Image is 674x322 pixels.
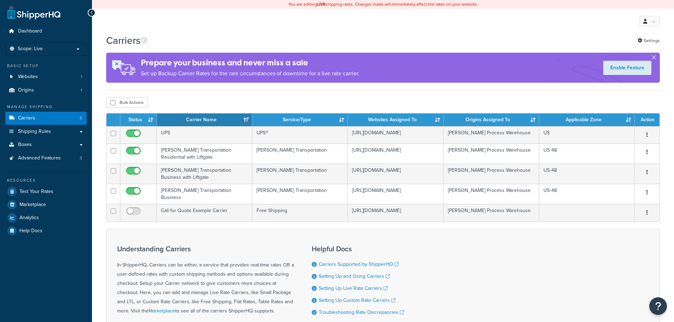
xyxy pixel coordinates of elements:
[252,144,348,164] td: [PERSON_NAME] Transportation
[117,245,294,253] h3: Understanding Carriers
[5,104,87,110] div: Manage Shipping
[5,112,87,125] a: Carriers 5
[5,198,87,211] a: Marketplace
[5,84,87,97] li: Origins
[312,245,404,253] h3: Helpful Docs
[80,155,82,161] span: 3
[603,61,651,75] a: Enable Feature
[157,113,252,126] th: Carrier Name: activate to sort column ascending
[5,70,87,83] a: Websites 1
[348,113,443,126] th: Websites Assigned To: activate to sort column ascending
[81,74,82,80] span: 1
[19,189,53,195] span: Test Your Rates
[7,5,61,19] a: ShipperHQ Home
[5,112,87,125] li: Carriers
[5,152,87,165] li: Advanced Features
[5,185,87,198] a: Test Your Rates
[348,184,443,204] td: [URL][DOMAIN_NAME]
[5,177,87,183] div: Resources
[252,164,348,184] td: [PERSON_NAME] Transportation
[157,184,252,204] td: [PERSON_NAME] Transportation Business
[5,138,87,151] a: Boxes
[157,204,252,221] td: Call for Quote Example Carrier
[5,125,87,138] a: Shipping Rules
[19,228,42,234] span: Help Docs
[649,297,667,315] button: Open Resource Center
[319,297,396,304] a: Setting Up Custom Rate Carriers
[319,273,390,280] a: Setting Up and Using Carriers
[18,115,35,121] span: Carriers
[5,84,87,97] a: Origins 1
[444,113,539,126] th: Origins Assigned To: activate to sort column ascending
[317,1,326,7] b: LIVE
[18,142,32,148] span: Boxes
[252,184,348,204] td: [PERSON_NAME] Transportation
[157,144,252,164] td: [PERSON_NAME] Transportation Residential with Liftgate
[5,211,87,224] a: Analytics
[638,36,660,46] a: Settings
[444,144,539,164] td: [PERSON_NAME] Process Warehouse
[319,260,399,268] a: Carriers Supported by ShipperHQ
[444,126,539,144] td: [PERSON_NAME] Process Warehouse
[157,126,252,144] td: UPS
[80,115,82,121] span: 5
[5,224,87,237] a: Help Docs
[117,245,294,316] div: In ShipperHQ, Carriers can be either, a service that provides real-time rates OR a user-defined r...
[19,202,46,208] span: Marketplace
[106,97,148,108] button: Bulk Actions
[539,184,635,204] td: US 48
[120,113,157,126] th: Status: activate to sort column ascending
[141,57,359,69] h4: Prepare your business and never miss a sale
[444,204,539,221] td: [PERSON_NAME] Process Warehouse
[348,164,443,184] td: [URL][DOMAIN_NAME]
[539,126,635,144] td: US
[106,34,140,47] h1: Carriers
[18,74,38,80] span: Websites
[106,53,141,83] img: ad-rules-rateshop-fe6ec290ccb7230408bd80ed9643f0289d75e0ffd9eb532fc0e269fcd187b520.png
[5,25,87,38] a: Dashboard
[635,113,659,126] th: Action
[18,129,51,135] span: Shipping Rules
[252,113,348,126] th: Service/Type: activate to sort column ascending
[149,307,175,315] a: Marketplace
[539,144,635,164] td: US 48
[18,155,61,161] span: Advanced Features
[348,126,443,144] td: [URL][DOMAIN_NAME]
[252,204,348,221] td: Free Shipping
[319,285,388,292] a: Setting Up Live Rate Carriers
[444,164,539,184] td: [PERSON_NAME] Process Warehouse
[252,126,348,144] td: UPS®
[5,70,87,83] li: Websites
[19,215,39,221] span: Analytics
[444,184,539,204] td: [PERSON_NAME] Process Warehouse
[141,69,359,78] p: Set up Backup Carrier Rates for the rare circumstances of downtime for a live rate carrier.
[348,204,443,221] td: [URL][DOMAIN_NAME]
[5,63,87,69] div: Basic Setup
[319,309,404,316] a: Troubleshooting Rate Discrepancies
[5,152,87,165] a: Advanced Features 3
[348,144,443,164] td: [URL][DOMAIN_NAME]
[539,113,635,126] th: Applicable Zone: activate to sort column ascending
[18,46,43,52] span: Scope: Live
[539,164,635,184] td: US 48
[81,87,82,93] span: 1
[18,28,42,34] span: Dashboard
[157,164,252,184] td: [PERSON_NAME] Transportation Business with Liftgate
[18,87,34,93] span: Origins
